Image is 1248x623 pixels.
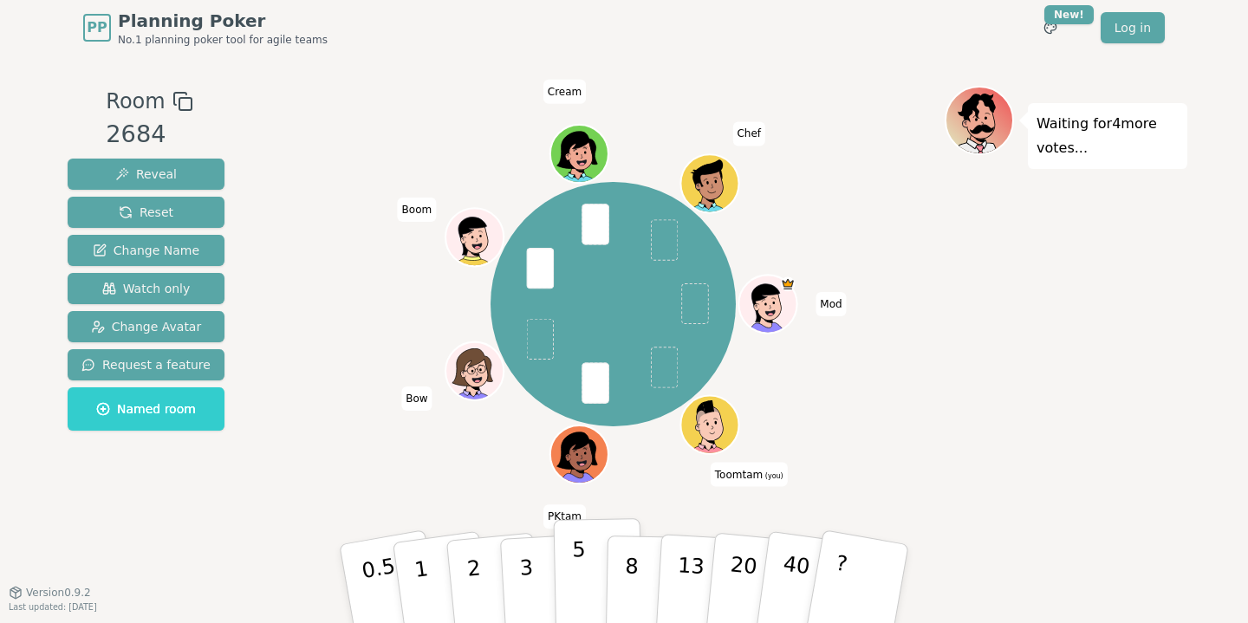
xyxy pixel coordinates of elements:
span: Click to change your name [401,386,432,411]
span: Click to change your name [543,504,586,529]
span: Click to change your name [732,121,765,146]
span: Version 0.9.2 [26,586,91,600]
span: Reset [119,204,173,221]
span: Click to change your name [711,462,788,486]
span: Last updated: [DATE] [9,602,97,612]
span: Change Name [93,242,199,259]
a: PPPlanning PokerNo.1 planning poker tool for agile teams [83,9,328,47]
div: 2684 [106,117,192,153]
button: New! [1035,12,1066,43]
button: Request a feature [68,349,224,380]
button: Version0.9.2 [9,586,91,600]
button: Change Avatar [68,311,224,342]
span: Click to change your name [398,198,437,222]
button: Watch only [68,273,224,304]
span: Reveal [115,165,177,183]
span: Change Avatar [91,318,202,335]
span: PP [87,17,107,38]
span: Room [106,86,165,117]
span: (you) [763,471,783,479]
span: Click to change your name [543,80,586,104]
button: Click to change your avatar [682,397,737,451]
span: Click to change your name [816,292,846,316]
button: Change Name [68,235,224,266]
span: Request a feature [81,356,211,373]
span: No.1 planning poker tool for agile teams [118,33,328,47]
button: Reset [68,197,224,228]
span: Watch only [102,280,191,297]
span: Planning Poker [118,9,328,33]
span: Mod is the host [780,276,795,291]
button: Reveal [68,159,224,190]
a: Log in [1101,12,1165,43]
p: Waiting for 4 more votes... [1037,112,1179,160]
button: Named room [68,387,224,431]
span: Named room [96,400,196,418]
div: New! [1044,5,1094,24]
